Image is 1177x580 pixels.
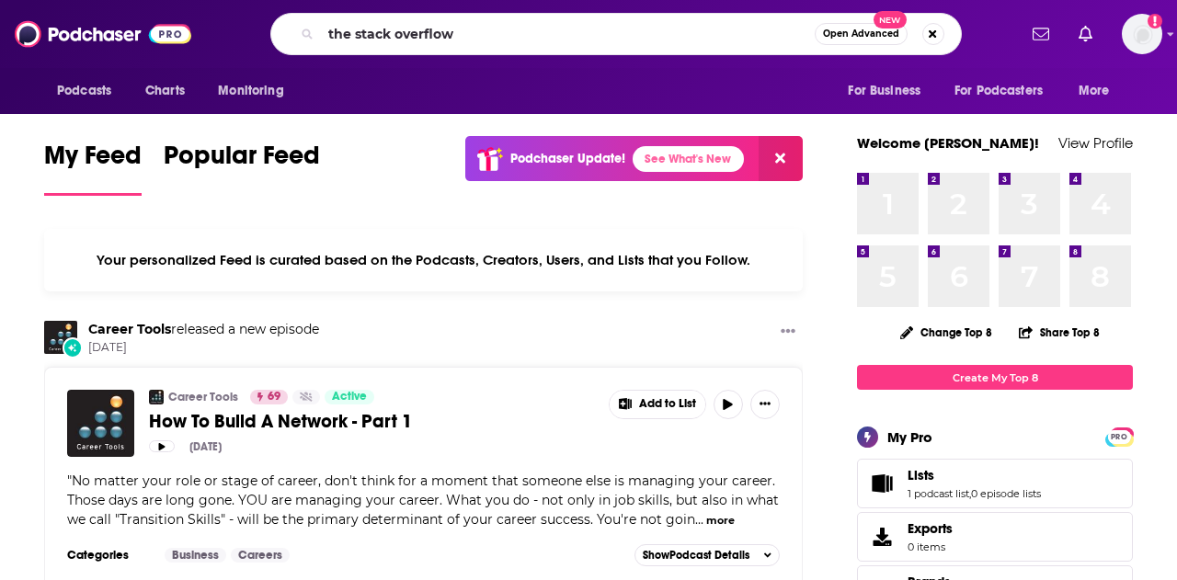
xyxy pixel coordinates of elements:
[44,74,135,108] button: open menu
[149,410,412,433] span: How To Build A Network - Part 1
[1148,14,1162,28] svg: Add a profile image
[750,390,780,419] button: Show More Button
[823,29,899,39] span: Open Advanced
[908,540,953,553] span: 0 items
[1071,18,1100,50] a: Show notifications dropdown
[863,471,900,496] a: Lists
[1018,314,1101,350] button: Share Top 8
[848,78,920,104] span: For Business
[510,151,625,166] p: Podchaser Update!
[634,544,780,566] button: ShowPodcast Details
[189,440,222,453] div: [DATE]
[44,229,803,291] div: Your personalized Feed is curated based on the Podcasts, Creators, Users, and Lists that you Follow.
[67,472,779,528] span: "
[610,391,705,418] button: Show More Button
[639,397,696,411] span: Add to List
[67,390,134,457] img: How To Build A Network - Part 1
[270,13,962,55] div: Search podcasts, credits, & more...
[908,520,953,537] span: Exports
[971,487,1041,500] a: 0 episode lists
[835,74,943,108] button: open menu
[205,74,307,108] button: open menu
[15,17,191,51] img: Podchaser - Follow, Share and Rate Podcasts
[149,410,596,433] a: How To Build A Network - Part 1
[88,321,171,337] a: Career Tools
[969,487,971,500] span: ,
[88,321,319,338] h3: released a new episode
[863,524,900,550] span: Exports
[67,472,779,528] span: No matter your role or stage of career, don't think for a moment that someone else is managing yo...
[88,340,319,356] span: [DATE]
[44,140,142,196] a: My Feed
[1108,430,1130,444] span: PRO
[943,74,1069,108] button: open menu
[231,548,290,563] a: Careers
[1066,74,1133,108] button: open menu
[908,467,1041,483] a: Lists
[1025,18,1057,50] a: Show notifications dropdown
[149,390,164,404] img: Career Tools
[857,459,1133,508] span: Lists
[695,511,703,528] span: ...
[1122,14,1162,54] img: User Profile
[857,134,1039,152] a: Welcome [PERSON_NAME]!
[857,512,1133,562] a: Exports
[908,487,969,500] a: 1 podcast list
[1108,429,1130,443] a: PRO
[1079,78,1110,104] span: More
[164,140,320,196] a: Popular Feed
[874,11,907,28] span: New
[887,428,932,446] div: My Pro
[168,390,238,404] a: Career Tools
[1058,134,1133,152] a: View Profile
[857,365,1133,390] a: Create My Top 8
[67,548,150,563] h3: Categories
[332,388,367,406] span: Active
[773,321,803,344] button: Show More Button
[1122,14,1162,54] span: Logged in as amandalamPR
[63,337,83,358] div: New Episode
[44,321,77,354] img: Career Tools
[164,140,320,182] span: Popular Feed
[268,388,280,406] span: 69
[44,140,142,182] span: My Feed
[954,78,1043,104] span: For Podcasters
[145,78,185,104] span: Charts
[908,467,934,483] span: Lists
[1122,14,1162,54] button: Show profile menu
[643,549,749,562] span: Show Podcast Details
[889,321,1003,344] button: Change Top 8
[133,74,196,108] a: Charts
[165,548,226,563] a: Business
[325,390,374,404] a: Active
[815,23,908,45] button: Open AdvancedNew
[218,78,283,104] span: Monitoring
[633,146,744,172] a: See What's New
[321,19,815,49] input: Search podcasts, credits, & more...
[250,390,288,404] a: 69
[706,513,735,529] button: more
[57,78,111,104] span: Podcasts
